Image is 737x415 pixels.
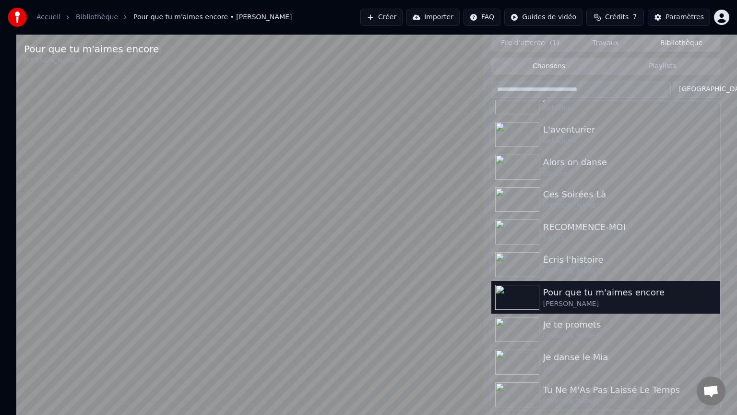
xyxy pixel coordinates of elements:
[643,37,719,50] button: Bibliothèque
[543,156,716,169] div: Alors on danse
[543,136,716,146] div: Indochine
[406,9,460,26] button: Importer
[543,397,716,406] div: [PERSON_NAME]
[543,286,716,299] div: Pour que tu m'aimes encore
[666,12,704,22] div: Paramètres
[543,331,716,341] div: [PERSON_NAME]
[543,104,716,113] div: Indochine
[543,364,716,374] div: IAM
[550,38,559,48] span: ( 1 )
[8,8,27,27] img: youka
[543,299,716,309] div: [PERSON_NAME]
[606,60,719,73] button: Playlists
[543,220,716,234] div: RECOMMENCE-MOI
[36,12,60,22] a: Accueil
[543,188,716,201] div: Ces Soirées Là
[76,12,118,22] a: Bibliothèque
[543,267,716,276] div: [PERSON_NAME]
[504,9,582,26] button: Guides de vidéo
[492,37,568,50] button: File d'attente
[543,318,716,331] div: Je te promets
[586,9,644,26] button: Crédits7
[360,9,403,26] button: Créer
[648,9,710,26] button: Paramètres
[568,37,644,50] button: Travaux
[133,12,292,22] span: Pour que tu m'aimes encore • [PERSON_NAME]
[543,383,716,397] div: Tu Ne M'As Pas Laissé Le Temps
[605,12,629,22] span: Crédits
[543,201,716,211] div: [PERSON_NAME]
[543,351,716,364] div: Je danse le Mia
[697,377,725,405] div: Ouvrir le chat
[632,12,637,22] span: 7
[543,123,716,136] div: L'aventurier
[24,56,159,65] div: [PERSON_NAME]
[36,12,292,22] nav: breadcrumb
[464,9,500,26] button: FAQ
[24,42,159,56] div: Pour que tu m'aimes encore
[543,253,716,267] div: Écris l'histoire
[492,60,606,73] button: Chansons
[543,169,716,179] div: Stromae
[543,234,716,244] div: SANTA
